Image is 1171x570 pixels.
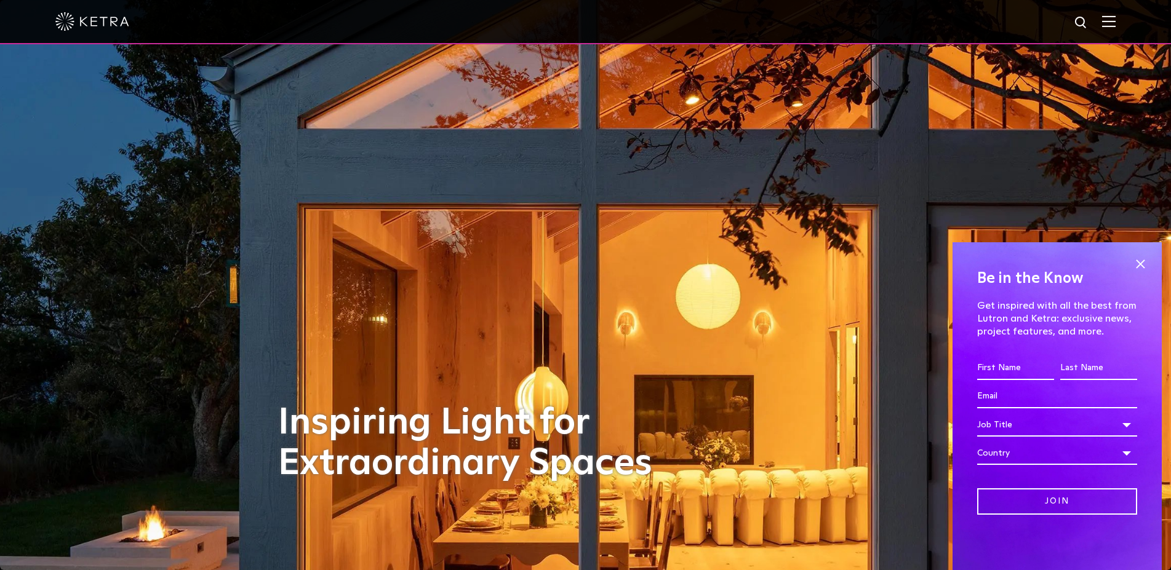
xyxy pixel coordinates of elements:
[977,441,1137,465] div: Country
[977,385,1137,408] input: Email
[977,357,1054,380] input: First Name
[977,488,1137,515] input: Join
[1060,357,1137,380] input: Last Name
[1074,15,1089,31] img: search icon
[977,299,1137,338] p: Get inspired with all the best from Lutron and Ketra: exclusive news, project features, and more.
[278,403,678,484] h1: Inspiring Light for Extraordinary Spaces
[977,267,1137,290] h4: Be in the Know
[977,413,1137,437] div: Job Title
[55,12,129,31] img: ketra-logo-2019-white
[1102,15,1116,27] img: Hamburger%20Nav.svg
